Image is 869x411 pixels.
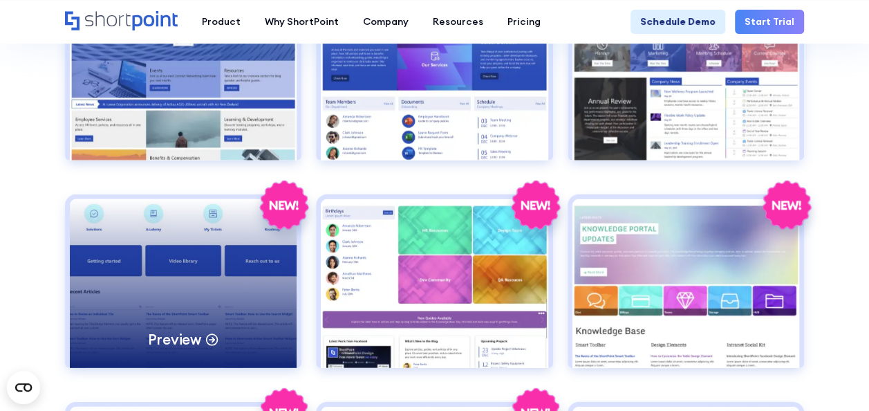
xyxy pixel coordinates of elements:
div: Company [363,15,409,29]
a: Resources [421,10,496,34]
a: Home [65,11,178,32]
p: Preview [147,330,201,349]
a: Schedule Demo [630,10,725,34]
a: Why ShortPoint [253,10,351,34]
button: Open CMP widget [7,371,40,404]
div: Why ShortPoint [265,15,339,29]
a: Start Trial [735,10,804,34]
div: Resources [433,15,483,29]
a: Knowledge PortalPreview [65,194,301,387]
iframe: Chat Widget [800,345,869,411]
a: Company [351,10,421,34]
a: Product [190,10,253,34]
a: Knowledge Portal 3 [568,194,804,387]
div: Pricing [507,15,541,29]
a: Knowledge Portal 2 [316,194,552,387]
a: Pricing [496,10,553,34]
div: Product [202,15,241,29]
